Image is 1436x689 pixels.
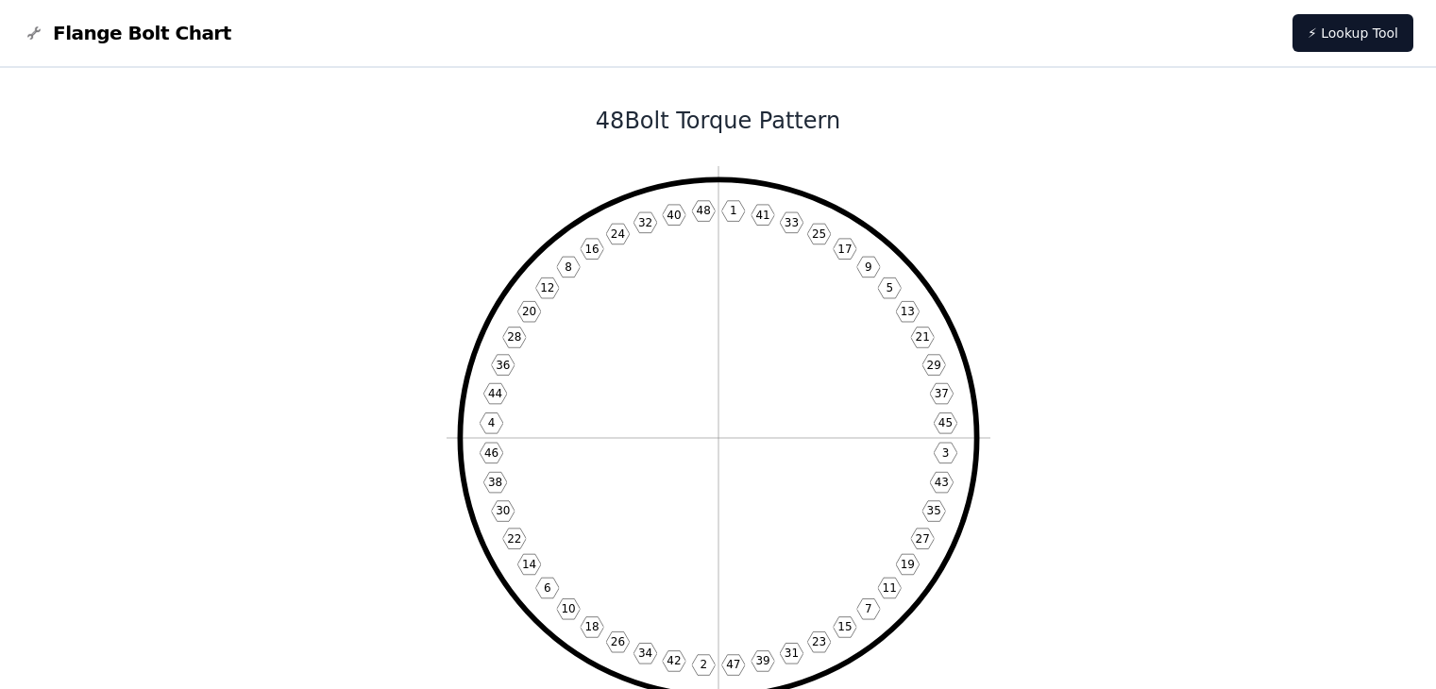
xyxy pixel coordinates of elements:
[726,658,740,671] text: 47
[926,504,940,517] text: 35
[561,602,575,615] text: 10
[610,227,624,241] text: 24
[941,446,949,460] text: 3
[667,654,681,667] text: 42
[882,581,896,595] text: 11
[784,216,798,229] text: 33
[700,658,707,671] text: 2
[507,532,521,546] text: 22
[540,281,554,294] text: 12
[926,359,940,372] text: 29
[483,446,498,460] text: 46
[934,476,948,489] text: 43
[755,209,769,222] text: 41
[23,22,45,44] img: Flange Bolt Chart Logo
[755,654,769,667] text: 39
[811,227,825,241] text: 25
[938,416,952,429] text: 45
[900,305,914,318] text: 13
[900,558,914,571] text: 19
[211,106,1225,136] h1: 48 Bolt Torque Pattern
[565,260,572,274] text: 8
[865,602,872,615] text: 7
[488,476,502,489] text: 38
[915,532,929,546] text: 27
[811,635,825,648] text: 23
[784,647,798,660] text: 31
[667,209,681,222] text: 40
[934,387,948,400] text: 37
[507,330,521,344] text: 28
[488,387,502,400] text: 44
[610,635,624,648] text: 26
[53,20,231,46] span: Flange Bolt Chart
[865,260,872,274] text: 9
[584,620,599,633] text: 18
[521,558,535,571] text: 14
[837,620,852,633] text: 15
[23,20,231,46] a: Flange Bolt Chart LogoFlange Bolt Chart
[487,416,495,429] text: 4
[496,359,510,372] text: 36
[696,205,710,218] text: 48
[637,216,651,229] text: 32
[886,281,893,294] text: 5
[584,243,599,256] text: 16
[915,330,929,344] text: 21
[1292,14,1413,52] a: ⚡ Lookup Tool
[729,205,736,218] text: 1
[637,647,651,660] text: 34
[521,305,535,318] text: 20
[496,504,510,517] text: 30
[837,243,852,256] text: 17
[543,581,550,595] text: 6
